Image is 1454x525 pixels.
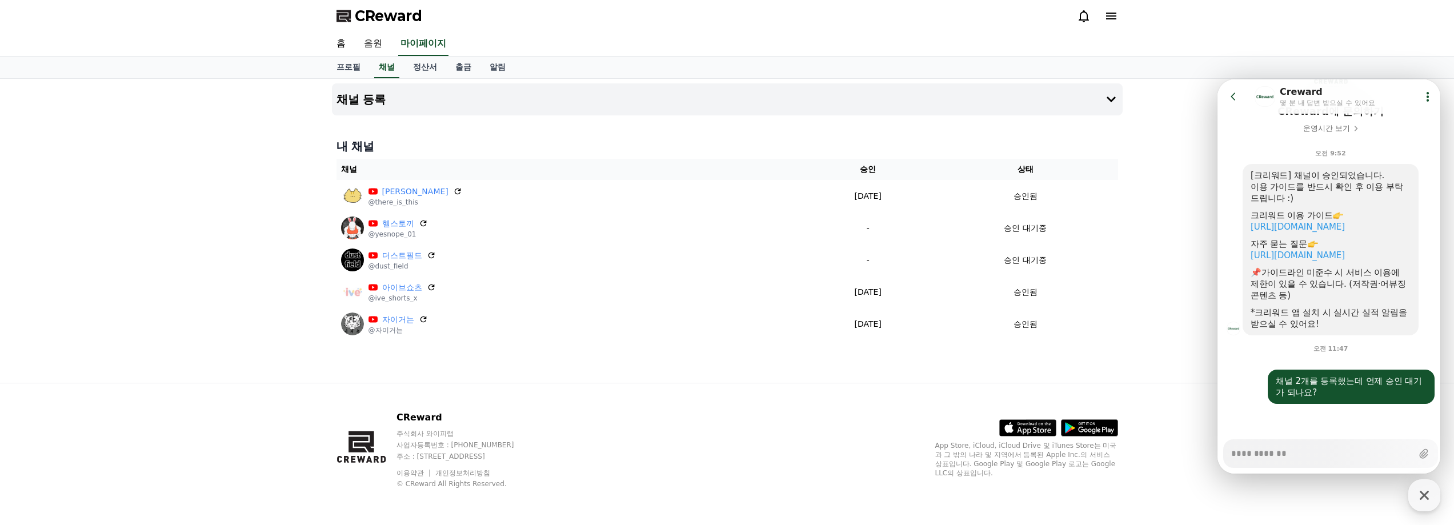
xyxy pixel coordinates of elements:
p: @there_is_this [368,198,462,207]
button: 채널 등록 [332,83,1123,115]
p: 주식회사 와이피랩 [396,429,536,438]
a: 더스트필드 [382,250,422,262]
a: 음원 [355,32,391,56]
p: @자이거는 [368,326,428,335]
a: 자이거는 [382,314,414,326]
p: @yesnope_01 [368,230,428,239]
img: 자이거는 [341,312,364,335]
p: CReward [396,411,536,424]
p: @dust_field [368,262,436,271]
p: 승인 대기중 [1004,222,1046,234]
p: @ive_shorts_x [368,294,436,303]
p: - [808,222,928,234]
p: [DATE] [808,190,928,202]
th: 승인 [803,159,933,180]
a: 개인정보처리방침 [435,469,490,477]
h4: 내 채널 [337,138,1118,154]
img: 아이브쇼츠 [341,280,364,303]
h4: 채널 등록 [337,93,386,106]
a: 홈 [327,32,355,56]
a: 채널 [374,57,399,78]
a: 이용약관 [396,469,432,477]
p: 사업자등록번호 : [PHONE_NUMBER] [396,440,536,450]
img: 헬스토끼 [341,217,364,239]
p: © CReward All Rights Reserved. [396,479,536,488]
a: 출금 [446,57,480,78]
p: - [808,254,928,266]
span: CReward [355,7,422,25]
a: 정산서 [404,57,446,78]
img: 이거슨 [341,185,364,207]
p: [DATE] [808,318,928,330]
a: 헬스토끼 [382,218,414,230]
th: 상태 [933,159,1118,180]
a: [PERSON_NAME] [382,186,448,198]
a: 프로필 [327,57,370,78]
a: 마이페이지 [398,32,448,56]
a: 알림 [480,57,515,78]
a: CReward [337,7,422,25]
img: 더스트필드 [341,249,364,271]
th: 채널 [337,159,803,180]
a: 아이브쇼츠 [382,282,422,294]
iframe: Channel chat [1217,79,1440,474]
p: 주소 : [STREET_ADDRESS] [396,452,536,461]
p: 승인됨 [1014,190,1038,202]
p: 승인 대기중 [1004,254,1046,266]
p: App Store, iCloud, iCloud Drive 및 iTunes Store는 미국과 그 밖의 나라 및 지역에서 등록된 Apple Inc.의 서비스 상표입니다. Goo... [935,441,1118,478]
p: [DATE] [808,286,928,298]
p: 승인됨 [1014,286,1038,298]
p: 승인됨 [1014,318,1038,330]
